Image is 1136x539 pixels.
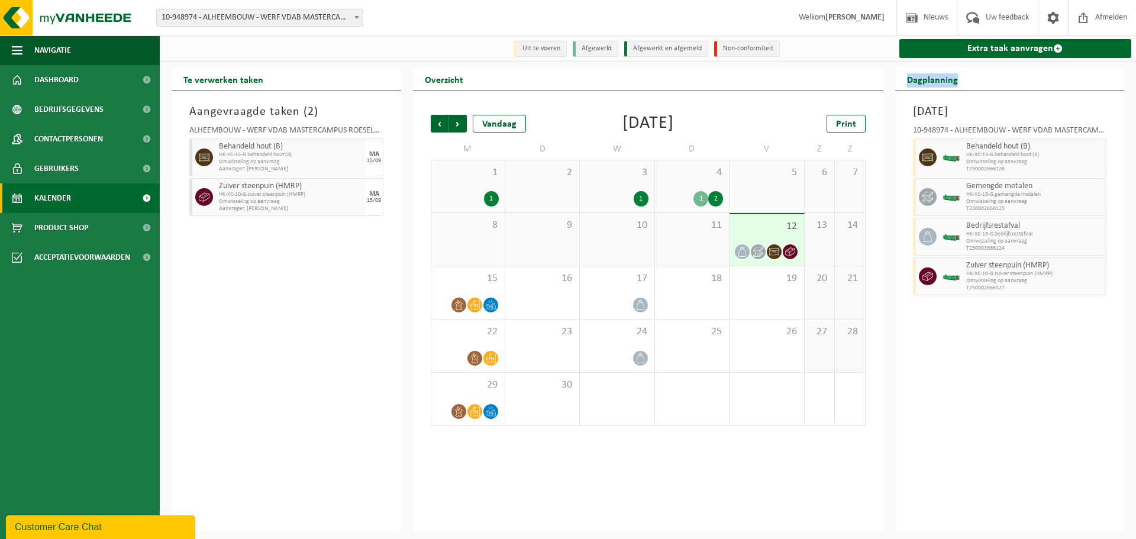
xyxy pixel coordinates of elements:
a: Print [827,115,866,133]
iframe: chat widget [6,513,198,539]
h2: Te verwerken taken [172,67,275,91]
span: 23 [511,325,573,338]
div: 1 [634,191,648,206]
span: 30 [511,379,573,392]
div: 15/09 [367,158,381,164]
span: Omwisseling op aanvraag [966,238,1103,245]
span: Product Shop [34,213,88,243]
img: HK-XC-10-GN-00 [943,272,960,281]
span: 17 [586,272,648,285]
span: 4 [661,166,723,179]
h2: Dagplanning [895,67,970,91]
span: 10 [586,219,648,232]
span: Navigatie [34,35,71,65]
li: Afgewerkt [573,41,618,57]
span: Contactpersonen [34,124,103,154]
span: 9 [511,219,573,232]
span: Omwisseling op aanvraag [219,159,363,166]
td: Z [805,138,835,160]
span: 5 [735,166,798,179]
span: 15 [437,272,499,285]
div: 10-948974 - ALHEEMBOUW - WERF VDAB MASTERCAMPUS ROESELARE WDB0009 - ROESELARE [913,127,1107,138]
span: HK-XC-15-G bedrijfsrestafval [966,231,1103,238]
span: HK-XC-10-G zuiver steenpuin (HMRP) [219,191,363,198]
span: 3 [586,166,648,179]
span: 19 [735,272,798,285]
span: 16 [511,272,573,285]
span: 14 [841,219,859,232]
span: T250002666127 [966,285,1103,292]
span: HK-XC-15-G behandeld hout (B) [966,151,1103,159]
span: HK-XC-15-G gemengde metalen [966,191,1103,198]
span: Aanvrager: [PERSON_NAME] [219,166,363,173]
span: 20 [811,272,828,285]
li: Uit te voeren [514,41,567,57]
span: Volgende [449,115,467,133]
span: 24 [586,325,648,338]
span: Omwisseling op aanvraag [966,198,1103,205]
span: Omwisseling op aanvraag [219,198,363,205]
div: MA [369,191,379,198]
div: 15/09 [367,198,381,204]
span: Behandeld hout (B) [219,142,363,151]
span: 18 [661,272,723,285]
span: 10-948974 - ALHEEMBOUW - WERF VDAB MASTERCAMPUS ROESELARE WDB0009 - ROESELARE [157,9,363,26]
span: 12 [735,220,798,233]
span: 7 [841,166,859,179]
a: Extra taak aanvragen [899,39,1132,58]
span: 10-948974 - ALHEEMBOUW - WERF VDAB MASTERCAMPUS ROESELARE WDB0009 - ROESELARE [156,9,363,27]
span: HK-XC-10-G zuiver steenpuin (HMRP) [966,270,1103,277]
span: T250002666125 [966,205,1103,212]
span: 28 [841,325,859,338]
span: 21 [841,272,859,285]
div: [DATE] [622,115,674,133]
span: 2 [511,166,573,179]
span: 29 [437,379,499,392]
span: 13 [811,219,828,232]
span: Omwisseling op aanvraag [966,159,1103,166]
span: Bedrijfsrestafval [966,221,1103,231]
div: Vandaag [473,115,526,133]
span: 1 [437,166,499,179]
div: 1 [484,191,499,206]
span: 2 [308,106,314,118]
span: HK-XC-15-G behandeld hout (B) [219,151,363,159]
span: Dashboard [34,65,79,95]
div: 2 [708,191,723,206]
span: Omwisseling op aanvraag [966,277,1103,285]
span: Aanvrager: [PERSON_NAME] [219,205,363,212]
span: 8 [437,219,499,232]
div: MA [369,151,379,158]
td: D [505,138,580,160]
td: Z [835,138,865,160]
span: 6 [811,166,828,179]
span: Vorige [431,115,448,133]
span: T250002666126 [966,166,1103,173]
img: HK-XC-15-GN-00 [943,233,960,241]
span: 27 [811,325,828,338]
li: Non-conformiteit [714,41,780,57]
strong: [PERSON_NAME] [825,13,885,22]
span: Gemengde metalen [966,182,1103,191]
span: Zuiver steenpuin (HMRP) [219,182,363,191]
div: ALHEEMBOUW - WERF VDAB MASTERCAMPUS ROESELARE WDB0009 [189,127,383,138]
span: T250002666124 [966,245,1103,252]
span: Behandeld hout (B) [966,142,1103,151]
li: Afgewerkt en afgemeld [624,41,708,57]
span: 11 [661,219,723,232]
h3: [DATE] [913,103,1107,121]
span: Gebruikers [34,154,79,183]
img: HK-XC-15-GN-00 [943,153,960,162]
td: W [580,138,654,160]
td: V [730,138,804,160]
span: 25 [661,325,723,338]
span: Zuiver steenpuin (HMRP) [966,261,1103,270]
div: 1 [693,191,708,206]
h3: Aangevraagde taken ( ) [189,103,383,121]
span: Print [836,120,856,129]
td: M [431,138,505,160]
td: D [655,138,730,160]
span: Acceptatievoorwaarden [34,243,130,272]
span: 26 [735,325,798,338]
